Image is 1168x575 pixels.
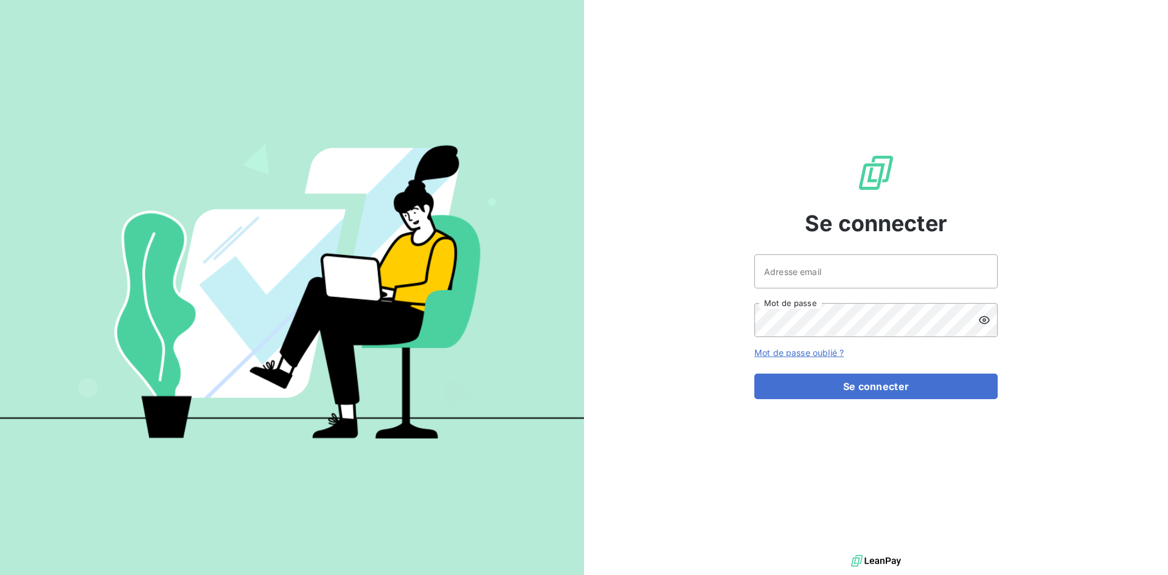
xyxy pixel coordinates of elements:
[754,347,844,358] a: Mot de passe oublié ?
[857,153,895,192] img: Logo LeanPay
[754,254,998,288] input: placeholder
[754,374,998,399] button: Se connecter
[805,207,947,240] span: Se connecter
[851,552,901,570] img: logo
